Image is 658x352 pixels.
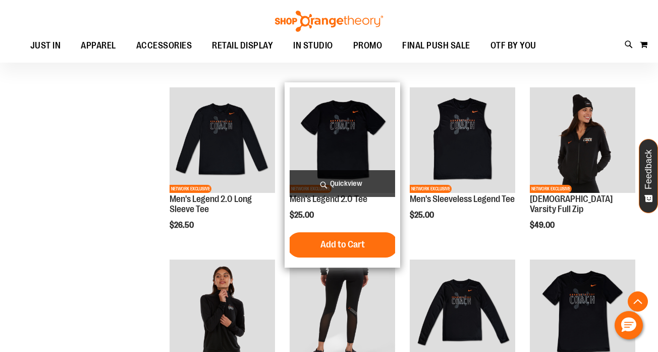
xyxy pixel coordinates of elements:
span: FINAL PUSH SALE [402,34,470,57]
span: $25.00 [410,211,435,220]
a: Men's Legend 2.0 Tee [290,194,367,204]
span: Feedback [644,149,653,189]
img: OTF Mens Coach FA23 Legend 2.0 LS Tee - Black primary image [170,87,275,193]
a: OTF BY YOU [480,34,546,58]
span: PROMO [353,34,382,57]
a: FINAL PUSH SALE [392,34,480,58]
a: [DEMOGRAPHIC_DATA] Varsity Full Zip [530,194,613,214]
span: APPAREL [81,34,116,57]
img: Shop Orangetheory [273,11,385,32]
a: PROMO [343,34,393,58]
a: Quickview [290,170,395,197]
a: JUST IN [20,34,71,58]
a: OTF Mens Coach FA23 Legend Sleeveless Tee - Black primary imageNETWORK EXCLUSIVE [410,87,515,194]
a: RETAIL DISPLAY [202,34,283,58]
button: Hello, have a question? Let’s chat. [615,311,643,339]
span: $26.50 [170,221,195,230]
div: product [164,82,280,255]
span: NETWORK EXCLUSIVE [170,185,211,193]
span: NETWORK EXCLUSIVE [530,185,572,193]
a: Men's Legend 2.0 Long Sleeve Tee [170,194,252,214]
span: ACCESSORIES [136,34,192,57]
a: IN STUDIO [283,34,343,57]
span: NETWORK EXCLUSIVE [410,185,452,193]
a: Men's Sleeveless Legend Tee [410,194,515,204]
span: OTF BY YOU [490,34,536,57]
button: Feedback - Show survey [639,139,658,213]
span: RETAIL DISPLAY [212,34,273,57]
a: ACCESSORIES [126,34,202,58]
div: product [525,82,640,255]
img: OTF Mens Coach FA23 Legend Sleeveless Tee - Black primary image [410,87,515,193]
span: JUST IN [30,34,61,57]
span: Add to Cart [320,239,365,250]
a: APPAREL [71,34,126,58]
button: Add to Cart [287,232,398,258]
a: OTF Ladies Coach FA23 Varsity Full Zip - Black primary imageNETWORK EXCLUSIVE [530,87,635,194]
span: IN STUDIO [293,34,333,57]
div: product [405,82,520,245]
span: $25.00 [290,211,315,220]
div: product [285,82,400,267]
a: OTF Mens Coach FA23 Legend 2.0 SS Tee - Black primary imageNETWORK EXCLUSIVE [290,87,395,194]
a: OTF Mens Coach FA23 Legend 2.0 LS Tee - Black primary imageNETWORK EXCLUSIVE [170,87,275,194]
span: $49.00 [530,221,556,230]
img: OTF Ladies Coach FA23 Varsity Full Zip - Black primary image [530,87,635,193]
img: OTF Mens Coach FA23 Legend 2.0 SS Tee - Black primary image [290,87,395,193]
button: Back To Top [628,291,648,312]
